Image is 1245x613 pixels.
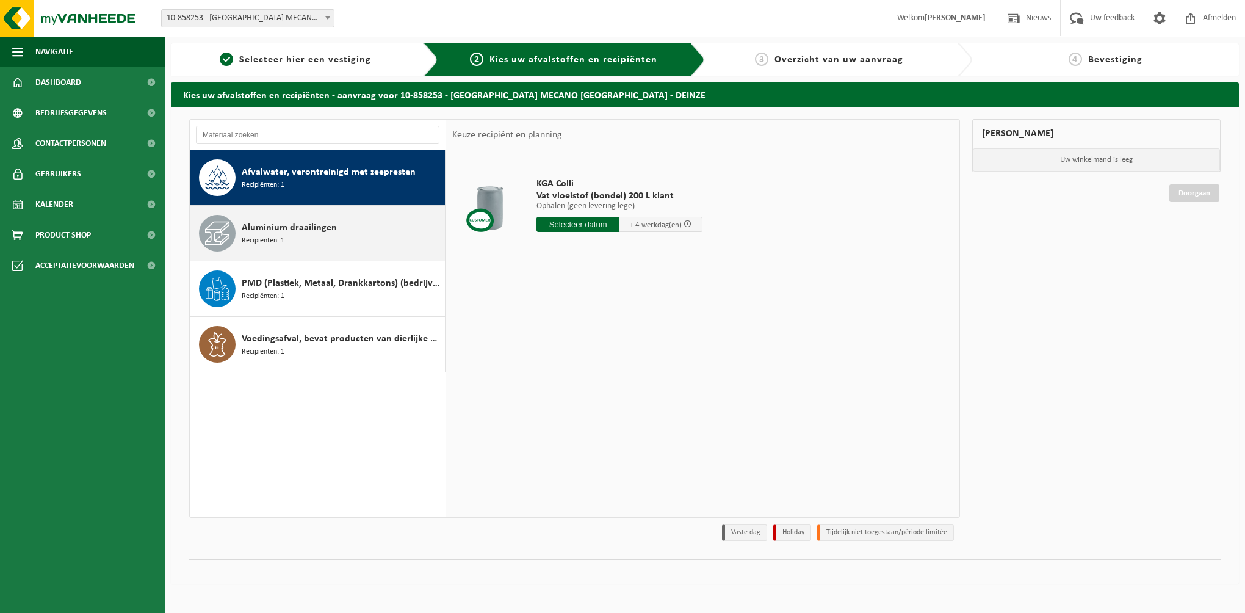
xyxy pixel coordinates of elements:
span: Kalender [35,189,73,220]
span: 2 [470,53,483,66]
li: Holiday [773,524,811,541]
div: Keuze recipiënt en planning [446,120,568,150]
button: Aluminium draailingen Recipiënten: 1 [190,206,446,261]
span: Vat vloeistof (bondel) 200 L klant [536,190,702,202]
span: Recipiënten: 1 [242,291,284,302]
span: 10-858253 - PHOENIX MECANO NV - DEINZE [161,9,334,27]
span: 3 [755,53,768,66]
span: Recipiënten: 1 [242,346,284,358]
button: Afvalwater, verontreinigd met zeepresten Recipiënten: 1 [190,150,446,206]
span: KGA Colli [536,178,702,190]
span: 10-858253 - PHOENIX MECANO NV - DEINZE [162,10,334,27]
p: Uw winkelmand is leeg [973,148,1221,172]
p: Ophalen (geen levering lege) [536,202,702,211]
a: Doorgaan [1169,184,1219,202]
div: [PERSON_NAME] [972,119,1221,148]
strong: [PERSON_NAME] [925,13,986,23]
li: Vaste dag [722,524,767,541]
span: 1 [220,53,233,66]
h2: Kies uw afvalstoffen en recipiënten - aanvraag voor 10-858253 - [GEOGRAPHIC_DATA] MECANO [GEOGRAP... [171,82,1239,106]
span: Recipiënten: 1 [242,180,284,191]
span: PMD (Plastiek, Metaal, Drankkartons) (bedrijven) [242,276,442,291]
span: 4 [1069,53,1082,66]
span: Recipiënten: 1 [242,235,284,247]
span: Afvalwater, verontreinigd met zeepresten [242,165,416,180]
span: Gebruikers [35,159,81,189]
span: Contactpersonen [35,128,106,159]
a: 1Selecteer hier een vestiging [177,53,414,67]
button: PMD (Plastiek, Metaal, Drankkartons) (bedrijven) Recipiënten: 1 [190,261,446,317]
span: Product Shop [35,220,91,250]
span: Overzicht van uw aanvraag [774,55,903,65]
span: Bevestiging [1088,55,1142,65]
input: Materiaal zoeken [196,126,439,144]
button: Voedingsafval, bevat producten van dierlijke oorsprong, onverpakt, categorie 3 Recipiënten: 1 [190,317,446,372]
span: Kies uw afvalstoffen en recipiënten [489,55,657,65]
li: Tijdelijk niet toegestaan/période limitée [817,524,954,541]
input: Selecteer datum [536,217,619,232]
span: Aluminium draailingen [242,220,337,235]
span: Navigatie [35,37,73,67]
span: Dashboard [35,67,81,98]
span: Selecteer hier een vestiging [239,55,371,65]
span: Voedingsafval, bevat producten van dierlijke oorsprong, onverpakt, categorie 3 [242,332,442,346]
span: + 4 werkdag(en) [630,221,682,229]
span: Bedrijfsgegevens [35,98,107,128]
span: Acceptatievoorwaarden [35,250,134,281]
